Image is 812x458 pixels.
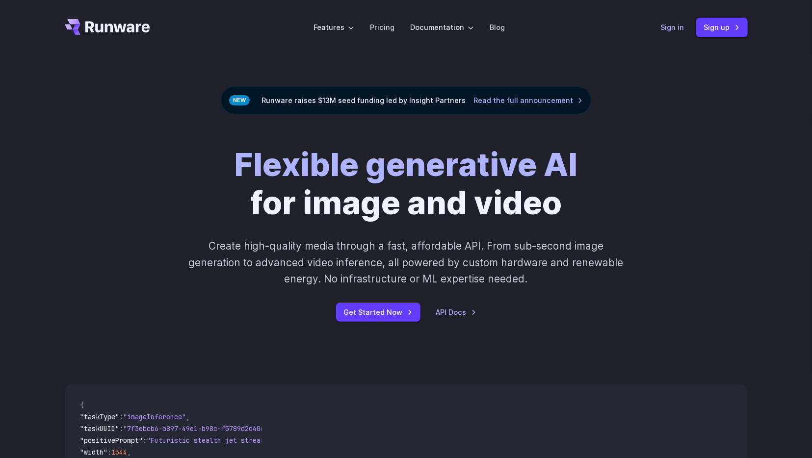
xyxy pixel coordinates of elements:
[80,436,143,445] span: "positivePrompt"
[314,22,354,33] label: Features
[80,424,120,433] span: "taskUUID"
[147,436,504,445] span: "Futuristic stealth jet streaking through a neon-lit cityscape with glowing purple exhaust"
[65,19,150,35] a: Go to /
[120,424,124,433] span: :
[124,424,273,433] span: "7f3ebcb6-b897-49e1-b98c-f5789d2d40d7"
[124,412,186,421] span: "imageInference"
[187,238,625,287] p: Create high-quality media through a fast, affordable API. From sub-second image generation to adv...
[80,412,120,421] span: "taskType"
[221,86,591,114] div: Runware raises $13M seed funding led by Insight Partners
[436,306,476,318] a: API Docs
[490,22,505,33] a: Blog
[112,448,128,457] span: 1344
[696,18,748,37] a: Sign up
[410,22,474,33] label: Documentation
[370,22,394,33] a: Pricing
[235,146,578,222] h1: for image and video
[80,401,84,409] span: {
[108,448,112,457] span: :
[143,436,147,445] span: :
[128,448,131,457] span: ,
[120,412,124,421] span: :
[473,95,583,106] a: Read the full announcement
[80,448,108,457] span: "width"
[661,22,684,33] a: Sign in
[235,145,578,184] strong: Flexible generative AI
[186,412,190,421] span: ,
[336,303,420,322] a: Get Started Now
